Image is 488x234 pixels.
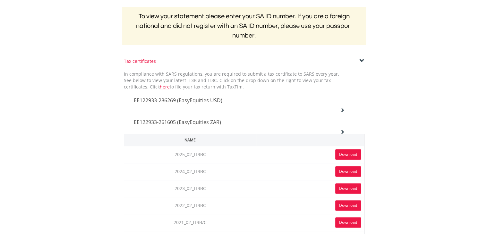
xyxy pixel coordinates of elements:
[124,180,256,197] td: 2023_02_IT3BC
[124,146,256,163] td: 2025_02_IT3BC
[124,58,364,64] div: Tax certificates
[122,7,366,45] h2: To view your statement please enter your SA ID number. If you are a foreign national and did not ...
[335,166,361,177] a: Download
[124,197,256,214] td: 2022_02_IT3BC
[335,200,361,211] a: Download
[124,134,256,146] th: Name
[124,163,256,180] td: 2024_02_IT3BC
[134,119,221,126] span: EE122933-261605 (EasyEquities ZAR)
[124,71,339,90] span: In compliance with SARS regulations, you are required to submit a tax certificate to SARS every y...
[134,97,222,104] span: EE122933-286269 (EasyEquities USD)
[335,183,361,194] a: Download
[335,149,361,160] a: Download
[124,214,256,231] td: 2021_02_IT3B/C
[160,84,170,90] a: here
[335,217,361,228] a: Download
[150,84,244,90] span: Click to file your tax return with TaxTim.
